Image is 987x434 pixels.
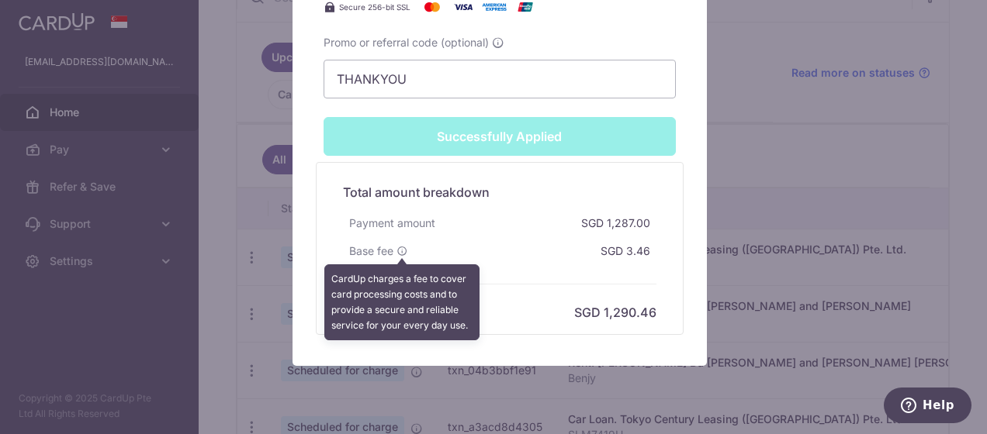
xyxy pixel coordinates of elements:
div: CardUp charges a fee to cover card processing costs and to provide a secure and reliable service ... [324,264,480,340]
h5: Total amount breakdown [343,183,656,201]
div: SGD 3.46 [594,237,656,265]
iframe: Opens a widget where you can find more information [884,387,971,426]
h6: SGD 1,290.46 [574,303,656,322]
div: Payment amount [343,209,442,237]
span: Promo or referral code (optional) [324,35,489,50]
span: Secure 256-bit SSL [339,1,410,13]
span: Base fee [349,243,393,259]
div: SGD 1,287.00 [575,209,656,237]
